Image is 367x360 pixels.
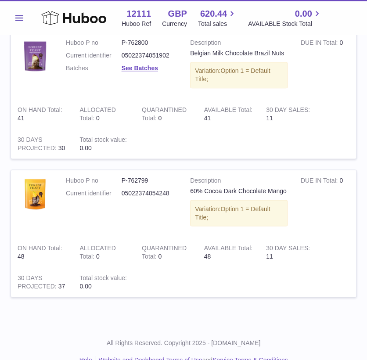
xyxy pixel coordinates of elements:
[66,189,122,198] dt: Current identifier
[66,39,122,47] dt: Huboo P no
[198,20,237,28] span: Total sales
[18,274,58,292] strong: 30 DAYS PROJECTED
[259,99,321,129] td: 11
[158,252,162,259] span: 0
[122,20,151,28] div: Huboo Ref
[198,8,237,28] a: 620.44 Total sales
[18,106,62,115] strong: ON HAND Total
[204,244,252,253] strong: AVAILABLE Total
[195,205,270,220] span: Option 1 = Default Title;
[79,282,91,289] span: 0.00
[66,51,122,60] dt: Current identifier
[122,65,158,72] a: See Batches
[122,51,177,60] dd: 05022374051902
[142,244,187,262] strong: QUARANTINED Total
[126,8,151,20] strong: 12111
[79,144,91,151] span: 0.00
[66,176,122,185] dt: Huboo P no
[18,176,53,212] img: product image
[142,106,187,124] strong: QUARANTINED Total
[204,106,252,115] strong: AVAILABLE Total
[79,106,115,124] strong: ALLOCATED Total
[158,115,162,122] span: 0
[190,200,288,226] div: Variation:
[190,62,288,88] div: Variation:
[190,176,288,187] strong: Description
[18,136,58,154] strong: 30 DAYS PROJECTED
[190,49,288,58] div: Belgian Milk Chocolate Brazil Nuts
[197,237,259,267] td: 48
[122,176,177,185] dd: P-762799
[18,244,62,253] strong: ON HAND Total
[294,170,356,237] td: 0
[79,274,126,283] strong: Total stock value
[11,267,73,297] td: 37
[122,39,177,47] dd: P-762800
[122,189,177,198] dd: 05022374054248
[11,237,73,267] td: 48
[197,99,259,129] td: 41
[79,244,115,262] strong: ALLOCATED Total
[18,39,53,74] img: product image
[73,237,135,267] td: 0
[294,32,356,99] td: 0
[301,39,339,48] strong: DUE IN Total
[79,136,126,145] strong: Total stock value
[295,8,312,20] span: 0.00
[73,99,135,129] td: 0
[259,237,321,267] td: 11
[195,67,270,83] span: Option 1 = Default Title;
[200,8,227,20] span: 620.44
[190,187,288,195] div: 60% Cocoa Dark Chocolate Mango
[162,20,187,28] div: Currency
[7,338,360,347] p: All Rights Reserved. Copyright 2025 - [DOMAIN_NAME]
[11,99,73,129] td: 41
[66,64,122,72] dt: Batches
[248,20,322,28] span: AVAILABLE Stock Total
[248,8,322,28] a: 0.00 AVAILABLE Stock Total
[190,39,288,49] strong: Description
[11,129,73,159] td: 30
[266,244,310,253] strong: 30 DAY SALES
[301,177,339,186] strong: DUE IN Total
[266,106,310,115] strong: 30 DAY SALES
[168,8,187,20] strong: GBP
